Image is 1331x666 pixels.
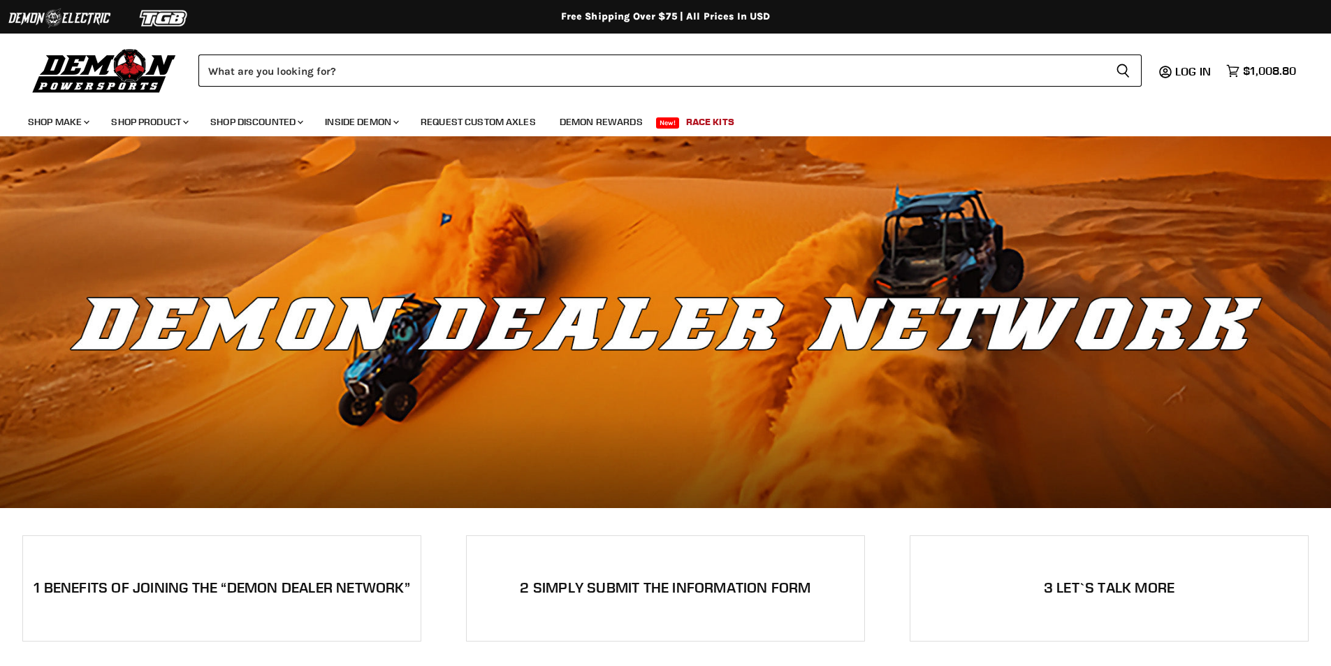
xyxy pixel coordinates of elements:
[1169,65,1219,78] a: Log in
[1219,61,1303,81] a: $1,008.80
[656,117,680,129] span: New!
[1243,64,1296,78] span: $1,008.80
[198,55,1105,87] input: Search
[676,108,745,136] a: Race Kits
[549,108,653,136] a: Demon Rewards
[198,55,1142,87] form: Product
[28,45,181,95] img: Demon Powersports
[17,102,1293,136] ul: Main menu
[910,580,1309,596] h2: 3 Let`s Talk More
[107,10,1225,23] div: Free Shipping Over $75 | All Prices In USD
[200,108,312,136] a: Shop Discounted
[101,108,197,136] a: Shop Product
[1175,64,1211,78] span: Log in
[7,5,112,31] img: Demon Electric Logo 2
[410,108,546,136] a: Request Custom Axles
[314,108,407,136] a: Inside Demon
[23,580,421,596] h2: 1 Benefits of joining the “Demon Dealer Network”
[1105,55,1142,87] button: Search
[17,108,98,136] a: Shop Make
[467,580,865,596] h2: 2 Simply submit the information form
[112,5,217,31] img: TGB Logo 2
